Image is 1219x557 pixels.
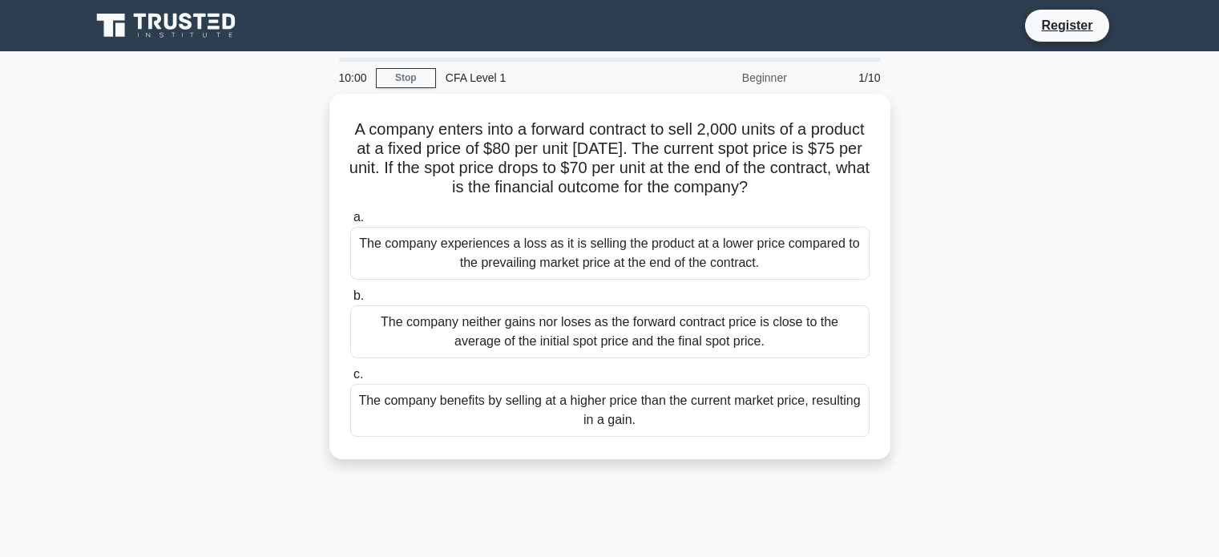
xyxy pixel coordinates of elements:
[349,119,871,198] h5: A company enters into a forward contract to sell 2,000 units of a product at a fixed price of $80...
[797,62,890,94] div: 1/10
[1031,15,1102,35] a: Register
[436,62,656,94] div: CFA Level 1
[353,210,364,224] span: a.
[353,289,364,302] span: b.
[376,68,436,88] a: Stop
[350,384,870,437] div: The company benefits by selling at a higher price than the current market price, resulting in a g...
[353,367,363,381] span: c.
[350,227,870,280] div: The company experiences a loss as it is selling the product at a lower price compared to the prev...
[329,62,376,94] div: 10:00
[656,62,797,94] div: Beginner
[350,305,870,358] div: The company neither gains nor loses as the forward contract price is close to the average of the ...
